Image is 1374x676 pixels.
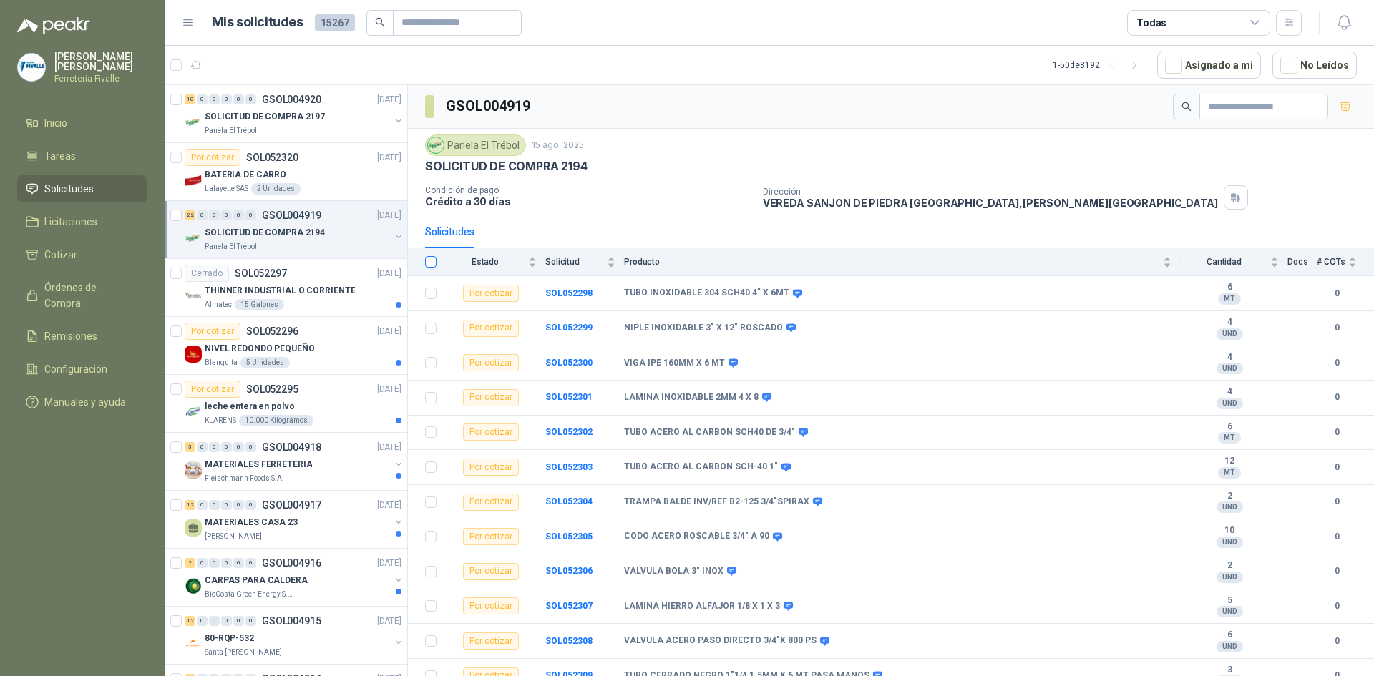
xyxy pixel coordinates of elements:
p: SOL052320 [246,152,298,162]
div: 5 Unidades [240,357,290,368]
a: 22 0 0 0 0 0 GSOL004919[DATE] Company LogoSOLICITUD DE COMPRA 2194Panela El Trébol [185,207,404,253]
b: 0 [1317,530,1357,544]
div: Solicitudes [425,224,474,240]
b: CODO ACERO ROSCABLE 3/4" A 90 [624,531,769,542]
div: Por cotizar [463,632,519,650]
div: 0 [221,558,232,568]
p: Panela El Trébol [205,241,257,253]
p: BATERIA DE CARRO [205,168,286,182]
p: Ferreteria Fivalle [54,74,147,83]
a: CerradoSOL052297[DATE] Company LogoTHINNER INDUSTRIAL O CORRIENTEAlmatec15 Galones [165,259,407,317]
div: 0 [233,442,244,452]
a: Por cotizarSOL052296[DATE] Company LogoNIVEL REDONDO PEQUEÑOBlanquita5 Unidades [165,317,407,375]
th: Estado [445,248,545,276]
b: TUBO ACERO AL CARBON SCH40 DE 3/4" [624,427,795,439]
div: 0 [233,558,244,568]
div: UND [1217,537,1243,548]
a: SOL052298 [545,288,593,298]
p: Lafayette SAS [205,183,248,195]
p: [DATE] [377,614,401,628]
div: UND [1217,606,1243,617]
a: Configuración [17,356,147,383]
a: SOL052300 [545,358,593,368]
p: MATERIALES CASA 23 [205,516,298,529]
div: Todas [1136,15,1166,31]
div: 0 [197,442,208,452]
b: 0 [1317,564,1357,578]
img: Company Logo [185,172,202,189]
p: [DATE] [377,325,401,338]
p: [DATE] [377,209,401,222]
img: Company Logo [185,288,202,305]
div: 0 [245,210,256,220]
a: SOL052306 [545,566,593,576]
b: 0 [1317,287,1357,300]
div: 0 [233,94,244,104]
a: Por cotizarSOL052320[DATE] Company LogoBATERIA DE CARROLafayette SAS2 Unidades [165,143,407,201]
img: Company Logo [428,137,444,153]
div: 0 [221,500,232,510]
div: MT [1218,467,1241,479]
p: [DATE] [377,499,401,512]
span: Inicio [44,115,67,131]
div: 1 - 50 de 8192 [1053,54,1146,77]
b: SOL052307 [545,601,593,611]
div: 0 [221,442,232,452]
b: 4 [1180,352,1279,363]
div: UND [1217,641,1243,652]
p: NIVEL REDONDO PEQUEÑO [205,342,314,356]
b: TRAMPA BALDE INV/REF B2-125 3/4"SPIRAX [624,496,809,508]
div: 0 [209,210,220,220]
p: GSOL004917 [262,500,321,510]
th: Solicitud [545,248,624,276]
p: MATERIALES FERRETERIA [205,458,312,471]
span: Solicitudes [44,181,94,197]
div: Por cotizar [463,459,519,476]
div: 2 Unidades [251,183,301,195]
b: 0 [1317,495,1357,509]
p: SOL052295 [246,384,298,394]
span: Licitaciones [44,214,97,230]
p: [DATE] [377,383,401,396]
a: Remisiones [17,323,147,350]
p: GSOL004916 [262,558,321,568]
div: 0 [233,210,244,220]
img: Company Logo [185,577,202,594]
div: UND [1217,572,1243,583]
th: Producto [624,248,1180,276]
a: SOL052301 [545,392,593,402]
b: SOL052303 [545,462,593,472]
b: 6 [1180,282,1279,293]
b: TUBO INOXIDABLE 304 SCH40 4" X 6MT [624,288,789,299]
a: 12 0 0 0 0 0 GSOL004915[DATE] Company Logo80-RQP-532Santa [PERSON_NAME] [185,612,404,658]
div: 0 [197,616,208,626]
p: KLARENS [205,415,236,426]
div: UND [1217,398,1243,409]
div: Por cotizar [463,354,519,371]
b: 0 [1317,391,1357,404]
div: 2 [185,558,195,568]
span: Órdenes de Compra [44,280,134,311]
b: 0 [1317,599,1357,613]
b: 2 [1180,560,1279,572]
p: [DATE] [377,151,401,165]
p: VEREDA SANJON DE PIEDRA [GEOGRAPHIC_DATA] , [PERSON_NAME][GEOGRAPHIC_DATA] [763,197,1218,209]
span: 15267 [315,14,355,31]
h3: GSOL004919 [446,95,532,117]
img: Company Logo [18,54,45,81]
th: Cantidad [1180,248,1287,276]
b: SOL052304 [545,496,593,506]
p: Condición de pago [425,185,751,195]
span: Estado [445,257,525,267]
p: GSOL004915 [262,616,321,626]
a: Cotizar [17,241,147,268]
b: 0 [1317,321,1357,335]
img: Company Logo [185,346,202,363]
th: # COTs [1317,248,1374,276]
div: 0 [233,616,244,626]
div: UND [1217,363,1243,374]
span: Producto [624,257,1160,267]
div: 0 [197,94,208,104]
